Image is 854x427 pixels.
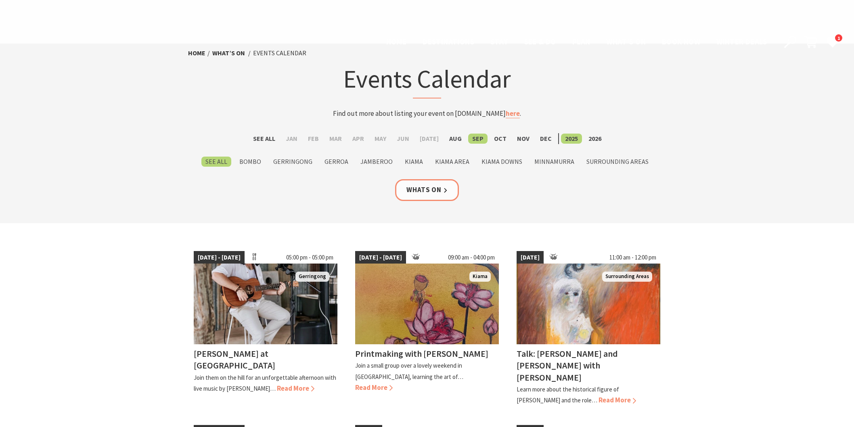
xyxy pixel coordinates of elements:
label: Oct [490,134,511,144]
label: Kiama Area [431,157,473,167]
label: Dec [536,134,556,144]
span: Surrounding Areas [602,272,652,282]
span: Plan [572,37,590,46]
img: Printmaking [355,264,499,344]
span: Read More [599,396,636,404]
span: [DATE] - [DATE] [355,251,406,264]
a: [DATE] - [DATE] 09:00 am - 04:00 pm Printmaking Kiama Printmaking with [PERSON_NAME] Join a small... [355,251,499,406]
span: Winter Deals [716,37,767,46]
label: Jan [282,134,301,144]
span: [DATE] - [DATE] [194,251,245,264]
p: Learn more about the historical figure of [PERSON_NAME] and the role… [517,385,619,404]
label: Sep [468,134,488,144]
h4: [PERSON_NAME] at [GEOGRAPHIC_DATA] [194,348,275,371]
a: [DATE] - [DATE] 05:00 pm - 05:00 pm Tayvin Martins Gerringong [PERSON_NAME] at [GEOGRAPHIC_DATA] ... [194,251,337,406]
img: Tayvin Martins [194,264,337,344]
label: Gerroa [320,157,352,167]
label: Gerringong [269,157,316,167]
label: Kiama [401,157,427,167]
a: [DATE] 11:00 am - 12:00 pm An expressionist painting of a white figure appears in front of an ora... [517,251,660,406]
span: 09:00 am - 04:00 pm [444,251,499,264]
a: 1 [826,36,838,48]
p: Find out more about listing your event on [DOMAIN_NAME] . [269,108,585,119]
a: Whats On [395,179,459,201]
span: Destinations [423,37,474,46]
span: Stay [490,37,508,46]
span: Read More [277,384,314,393]
label: 2025 [561,134,582,144]
span: What’s On [606,37,646,46]
label: Apr [348,134,368,144]
a: here [506,109,520,118]
span: [DATE] [517,251,544,264]
label: Jun [393,134,413,144]
p: Join them on the hill for an unforgettable afternoon with live music by [PERSON_NAME]… [194,374,336,392]
label: Jamberoo [356,157,397,167]
label: Bombo [235,157,265,167]
label: See All [201,157,231,167]
img: An expressionist painting of a white figure appears in front of an orange and red backdrop [517,264,660,344]
span: Book now [662,37,700,46]
span: 11:00 am - 12:00 pm [605,251,660,264]
label: Nov [513,134,534,144]
nav: Main Menu [378,36,775,49]
h4: Printmaking with [PERSON_NAME] [355,348,488,359]
label: Feb [304,134,323,144]
span: Read More [355,383,393,392]
label: Kiama Downs [477,157,526,167]
label: Aug [445,134,466,144]
label: Mar [325,134,346,144]
p: Join a small group over a lovely weekend in [GEOGRAPHIC_DATA], learning the art of… [355,362,463,380]
span: Gerringong [295,272,329,282]
label: 2026 [584,134,605,144]
span: 05:00 pm - 05:00 pm [282,251,337,264]
span: 1 [835,34,842,42]
label: Minnamurra [530,157,578,167]
span: Home [386,37,407,46]
label: May [370,134,390,144]
label: [DATE] [416,134,443,144]
span: Kiama [469,272,491,282]
label: Surrounding Areas [582,157,653,167]
h4: Talk: [PERSON_NAME] and [PERSON_NAME] with [PERSON_NAME] [517,348,618,383]
span: See & Do [524,37,556,46]
label: See All [249,134,279,144]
